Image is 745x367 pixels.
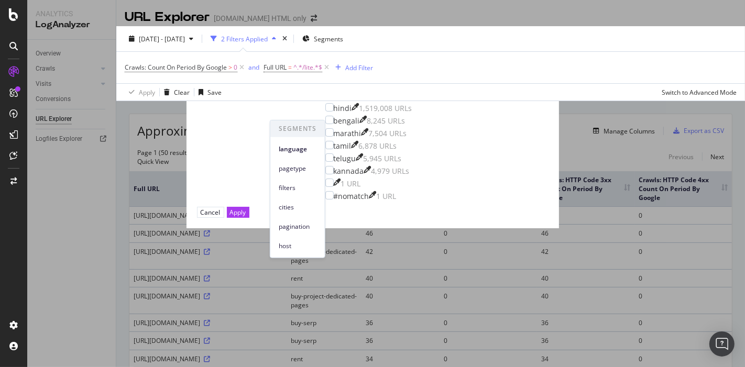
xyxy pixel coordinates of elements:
[139,35,185,43] span: [DATE] - [DATE]
[227,207,249,218] button: Apply
[334,191,369,202] div: #nomatch
[367,116,406,126] div: 8,245 URLs
[187,37,559,228] div: modal
[279,144,316,153] span: language
[280,34,289,44] div: times
[662,88,737,97] div: Switch to Advanced Mode
[174,88,190,97] div: Clear
[197,207,224,218] button: Cancel
[369,128,407,139] div: 7,504 URLs
[279,163,316,173] span: pagetype
[334,116,360,126] div: bengali
[201,208,221,217] div: Cancel
[334,153,356,164] div: telugu
[279,202,316,212] span: cities
[314,35,343,43] span: Segments
[709,331,735,357] div: Open Intercom Messenger
[371,166,410,176] div: 4,979 URLs
[293,60,322,75] span: ^.*/lite.*$
[341,179,361,189] div: 1 URL
[230,208,246,217] div: Apply
[334,128,361,139] div: marathi
[359,103,412,114] div: 1,519,008 URLs
[334,103,352,114] div: hindi
[248,63,259,72] div: and
[279,221,316,231] span: pagination
[359,141,397,151] div: 6,878 URLs
[288,63,292,72] span: =
[334,166,364,176] div: kannada
[221,35,268,43] div: 2 Filters Applied
[125,63,227,72] span: Crawls: Count On Period By Google
[228,63,232,72] span: >
[279,241,316,250] span: host
[264,63,287,72] span: Full URL
[139,88,155,97] div: Apply
[270,120,325,137] span: SEGMENTS
[345,63,373,72] div: Add Filter
[364,153,402,164] div: 5,945 URLs
[234,60,237,75] span: 0
[334,141,352,151] div: tamil
[207,88,222,97] div: Save
[279,183,316,192] span: filters
[377,191,397,202] div: 1 URL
